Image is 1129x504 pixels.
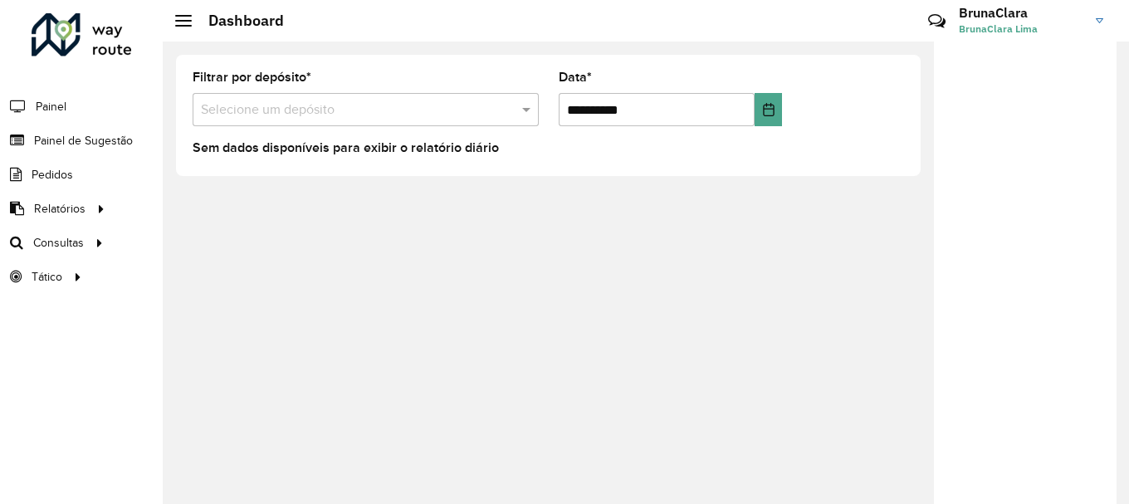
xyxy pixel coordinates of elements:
label: Data [559,67,592,87]
span: Consultas [33,234,84,252]
span: Tático [32,268,62,286]
span: Painel [36,98,66,115]
h3: BrunaClara [959,5,1083,21]
span: BrunaClara Lima [959,22,1083,37]
a: Contato Rápido [919,3,955,39]
span: Pedidos [32,166,73,183]
span: Relatórios [34,200,86,218]
label: Filtrar por depósito [193,67,311,87]
label: Sem dados disponíveis para exibir o relatório diário [193,138,499,158]
h2: Dashboard [192,12,284,30]
button: Choose Date [755,93,782,126]
span: Painel de Sugestão [34,132,133,149]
